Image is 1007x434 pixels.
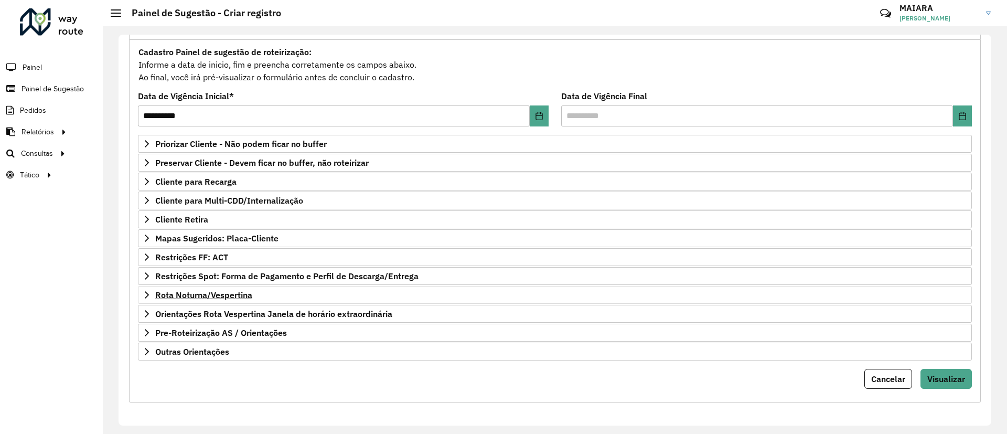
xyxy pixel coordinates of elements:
span: Restrições FF: ACT [155,253,228,261]
a: Cliente para Recarga [138,173,972,190]
span: Cliente Retira [155,215,208,224]
a: Contato Rápido [874,2,897,25]
a: Preservar Cliente - Devem ficar no buffer, não roteirizar [138,154,972,172]
strong: Cadastro Painel de sugestão de roteirização: [138,47,312,57]
a: Restrições FF: ACT [138,248,972,266]
button: Choose Date [953,105,972,126]
span: Outras Orientações [155,347,229,356]
a: Priorizar Cliente - Não podem ficar no buffer [138,135,972,153]
a: Restrições Spot: Forma de Pagamento e Perfil de Descarga/Entrega [138,267,972,285]
a: Cliente Retira [138,210,972,228]
span: Painel de Sugestão [22,83,84,94]
a: Mapas Sugeridos: Placa-Cliente [138,229,972,247]
h3: MAIARA [899,3,978,13]
span: Cliente para Multi-CDD/Internalização [155,196,303,205]
a: Orientações Rota Vespertina Janela de horário extraordinária [138,305,972,323]
a: Outras Orientações [138,343,972,361]
span: Cliente para Recarga [155,177,237,186]
a: Pre-Roteirização AS / Orientações [138,324,972,342]
div: Informe a data de inicio, fim e preencha corretamente os campos abaixo. Ao final, você irá pré-vi... [138,45,972,84]
span: Visualizar [927,374,965,384]
h2: Painel de Sugestão - Criar registro [121,7,281,19]
button: Cancelar [864,369,912,389]
span: Mapas Sugeridos: Placa-Cliente [155,234,278,242]
span: Pre-Roteirização AS / Orientações [155,329,287,337]
label: Data de Vigência Final [561,90,647,102]
span: Cancelar [871,374,905,384]
span: [PERSON_NAME] [899,14,978,23]
button: Visualizar [920,369,972,389]
span: Pedidos [20,105,46,116]
span: Tático [20,170,39,181]
button: Choose Date [530,105,549,126]
span: Priorizar Cliente - Não podem ficar no buffer [155,140,327,148]
span: Orientações Rota Vespertina Janela de horário extraordinária [155,310,392,318]
span: Restrições Spot: Forma de Pagamento e Perfil de Descarga/Entrega [155,272,419,280]
span: Relatórios [22,126,54,137]
span: Consultas [21,148,53,159]
a: Cliente para Multi-CDD/Internalização [138,192,972,209]
span: Rota Noturna/Vespertina [155,291,252,299]
span: Preservar Cliente - Devem ficar no buffer, não roteirizar [155,158,369,167]
span: Painel [23,62,42,73]
a: Rota Noturna/Vespertina [138,286,972,304]
label: Data de Vigência Inicial [138,90,234,102]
